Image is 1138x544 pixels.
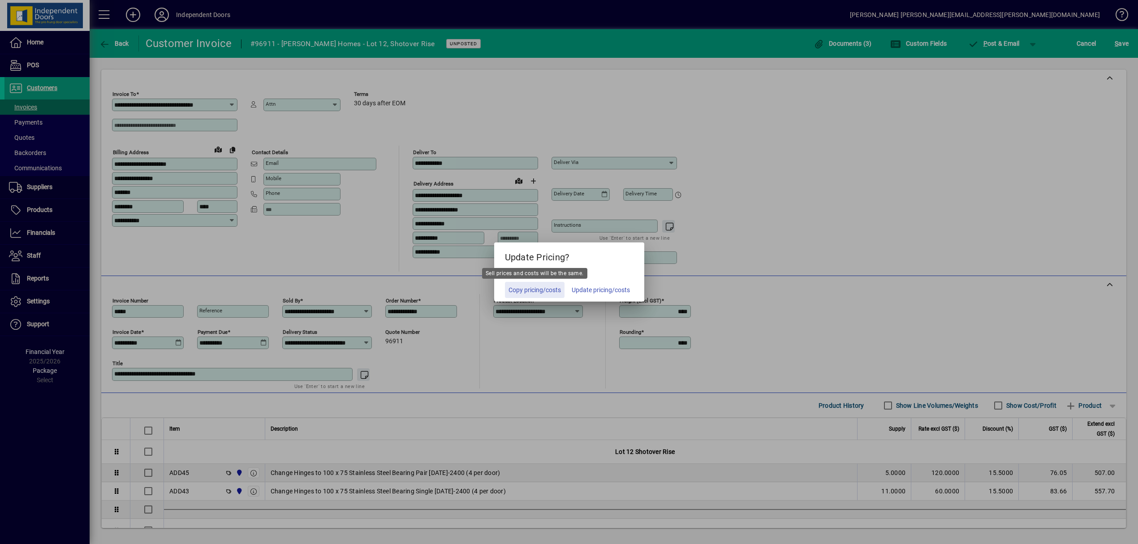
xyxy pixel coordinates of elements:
[568,282,634,298] button: Update pricing/costs
[482,268,587,279] div: Sell prices and costs will be the same.
[509,285,561,295] span: Copy pricing/costs
[505,282,565,298] button: Copy pricing/costs
[572,285,630,295] span: Update pricing/costs
[494,242,644,268] h5: Update Pricing?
